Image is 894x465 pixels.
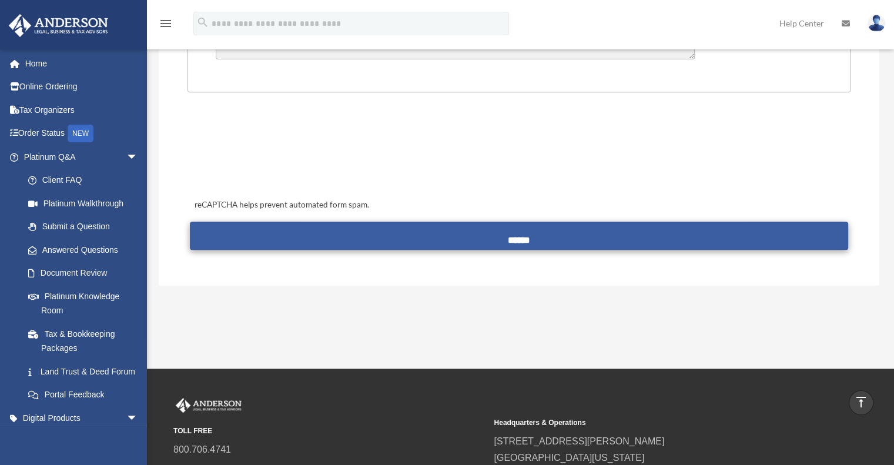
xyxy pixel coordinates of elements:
div: NEW [68,125,93,142]
a: menu [159,21,173,31]
i: search [196,16,209,29]
a: Tax Organizers [8,98,156,122]
a: Home [8,52,156,75]
a: Online Ordering [8,75,156,99]
a: Document Review [16,262,156,285]
small: Headquarters & Operations [494,417,806,429]
img: Anderson Advisors Platinum Portal [5,14,112,37]
div: reCAPTCHA helps prevent automated form spam. [190,198,848,212]
a: Client FAQ [16,169,156,192]
a: vertical_align_top [849,390,873,415]
a: Digital Productsarrow_drop_down [8,406,156,430]
a: Platinum Q&Aarrow_drop_down [8,145,156,169]
small: TOLL FREE [173,425,485,437]
a: Platinum Knowledge Room [16,285,156,322]
img: Anderson Advisors Platinum Portal [173,398,244,413]
a: Portal Feedback [16,383,156,407]
a: 800.706.4741 [173,444,231,454]
img: User Pic [868,15,885,32]
a: Platinum Walkthrough [16,192,156,215]
a: Tax & Bookkeeping Packages [16,322,156,360]
i: vertical_align_top [854,395,868,409]
a: Submit a Question [16,215,150,239]
iframe: reCAPTCHA [191,129,370,175]
a: Answered Questions [16,238,156,262]
i: menu [159,16,173,31]
span: arrow_drop_down [126,406,150,430]
a: Land Trust & Deed Forum [16,360,156,383]
a: Order StatusNEW [8,122,156,146]
a: [GEOGRAPHIC_DATA][US_STATE] [494,453,644,463]
a: [STREET_ADDRESS][PERSON_NAME] [494,436,664,446]
span: arrow_drop_down [126,145,150,169]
